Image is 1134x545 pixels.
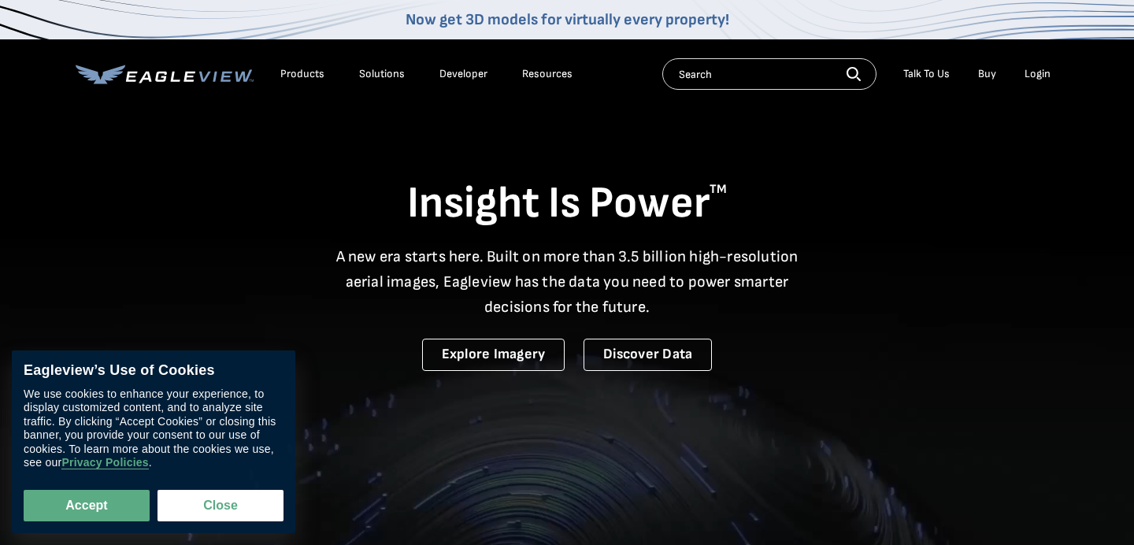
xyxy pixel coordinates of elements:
[978,67,996,81] a: Buy
[24,387,283,470] div: We use cookies to enhance your experience, to display customized content, and to analyze site tra...
[157,490,283,521] button: Close
[24,490,150,521] button: Accept
[903,67,950,81] div: Talk To Us
[439,67,487,81] a: Developer
[710,182,727,197] sup: TM
[280,67,324,81] div: Products
[422,339,565,371] a: Explore Imagery
[406,10,729,29] a: Now get 3D models for virtually every property!
[522,67,573,81] div: Resources
[24,362,283,380] div: Eagleview’s Use of Cookies
[584,339,712,371] a: Discover Data
[359,67,405,81] div: Solutions
[76,176,1058,232] h1: Insight Is Power
[1025,67,1051,81] div: Login
[326,244,808,320] p: A new era starts here. Built on more than 3.5 billion high-resolution aerial images, Eagleview ha...
[61,457,148,470] a: Privacy Policies
[662,58,876,90] input: Search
